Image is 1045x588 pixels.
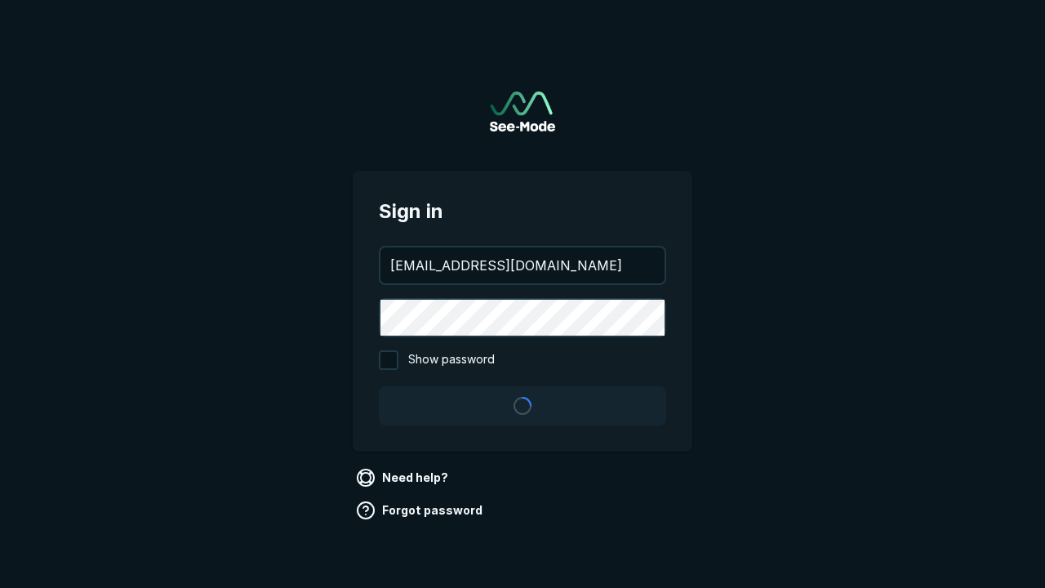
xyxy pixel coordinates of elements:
span: Sign in [379,197,666,226]
a: Need help? [353,465,455,491]
input: your@email.com [380,247,665,283]
a: Forgot password [353,497,489,523]
img: See-Mode Logo [490,91,555,131]
a: Go to sign in [490,91,555,131]
span: Show password [408,350,495,370]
